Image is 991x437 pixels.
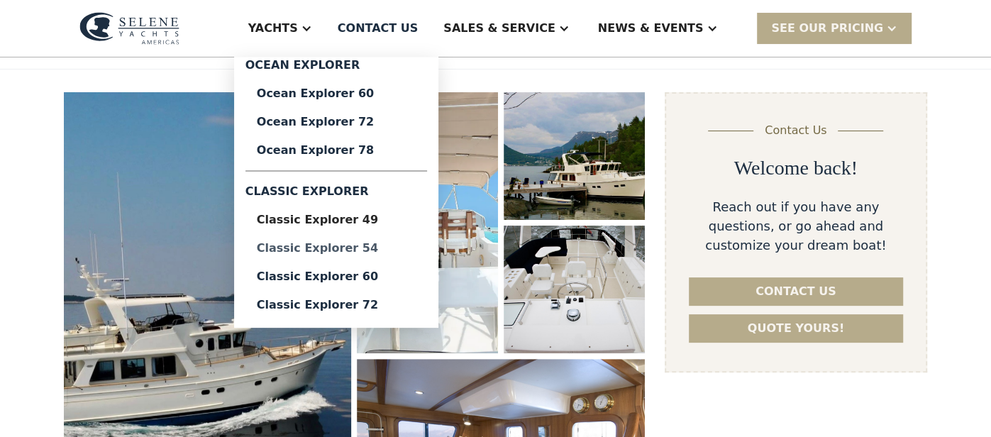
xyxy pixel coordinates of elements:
[504,226,645,353] a: open lightbox
[257,271,416,282] div: Classic Explorer 60
[598,20,704,37] div: News & EVENTS
[245,57,427,79] div: Ocean Explorer
[734,156,858,180] h2: Welcome back!
[234,57,438,328] nav: Yachts
[79,12,179,45] img: logo
[257,145,416,156] div: Ocean Explorer 78
[245,177,427,206] div: Classic Explorer
[504,226,645,353] img: 50 foot motor yacht
[245,291,427,319] a: Classic Explorer 72
[771,20,883,37] div: SEE Our Pricing
[689,277,903,306] a: Contact us
[257,214,416,226] div: Classic Explorer 49
[257,88,416,99] div: Ocean Explorer 60
[245,262,427,291] a: Classic Explorer 60
[757,13,912,43] div: SEE Our Pricing
[504,92,645,220] img: 50 foot motor yacht
[245,136,427,165] a: Ocean Explorer 78
[443,20,555,37] div: Sales & Service
[504,92,645,220] a: open lightbox
[257,116,416,128] div: Ocean Explorer 72
[248,20,298,37] div: Yachts
[245,79,427,108] a: Ocean Explorer 60
[245,206,427,234] a: Classic Explorer 49
[338,20,419,37] div: Contact US
[257,299,416,311] div: Classic Explorer 72
[765,122,826,139] div: Contact Us
[245,108,427,136] a: Ocean Explorer 72
[689,314,903,343] a: Quote yours!
[257,243,416,254] div: Classic Explorer 54
[689,197,903,255] div: Reach out if you have any questions, or go ahead and customize your dream boat!
[245,234,427,262] a: Classic Explorer 54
